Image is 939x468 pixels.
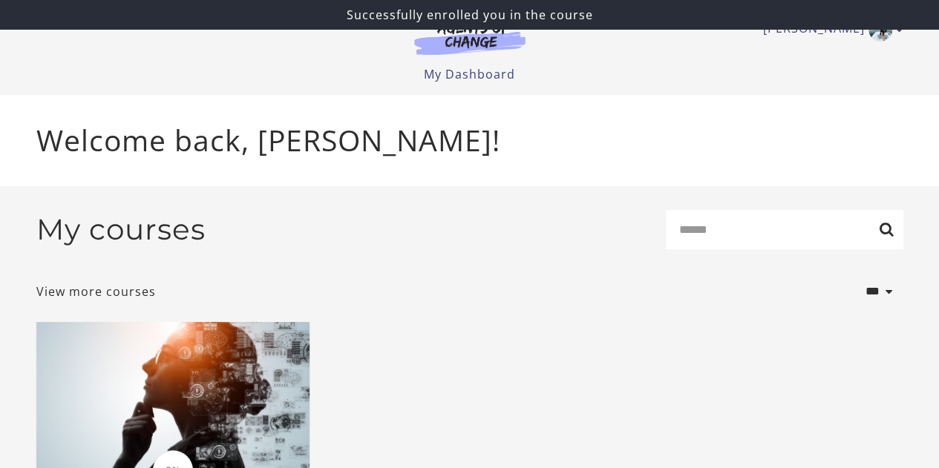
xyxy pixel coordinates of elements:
[6,6,933,24] p: Successfully enrolled you in the course
[36,283,156,300] a: View more courses
[399,21,541,55] img: Agents of Change Logo
[424,66,515,82] a: My Dashboard
[36,119,903,162] p: Welcome back, [PERSON_NAME]!
[36,212,206,247] h2: My courses
[763,18,896,42] a: Toggle menu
